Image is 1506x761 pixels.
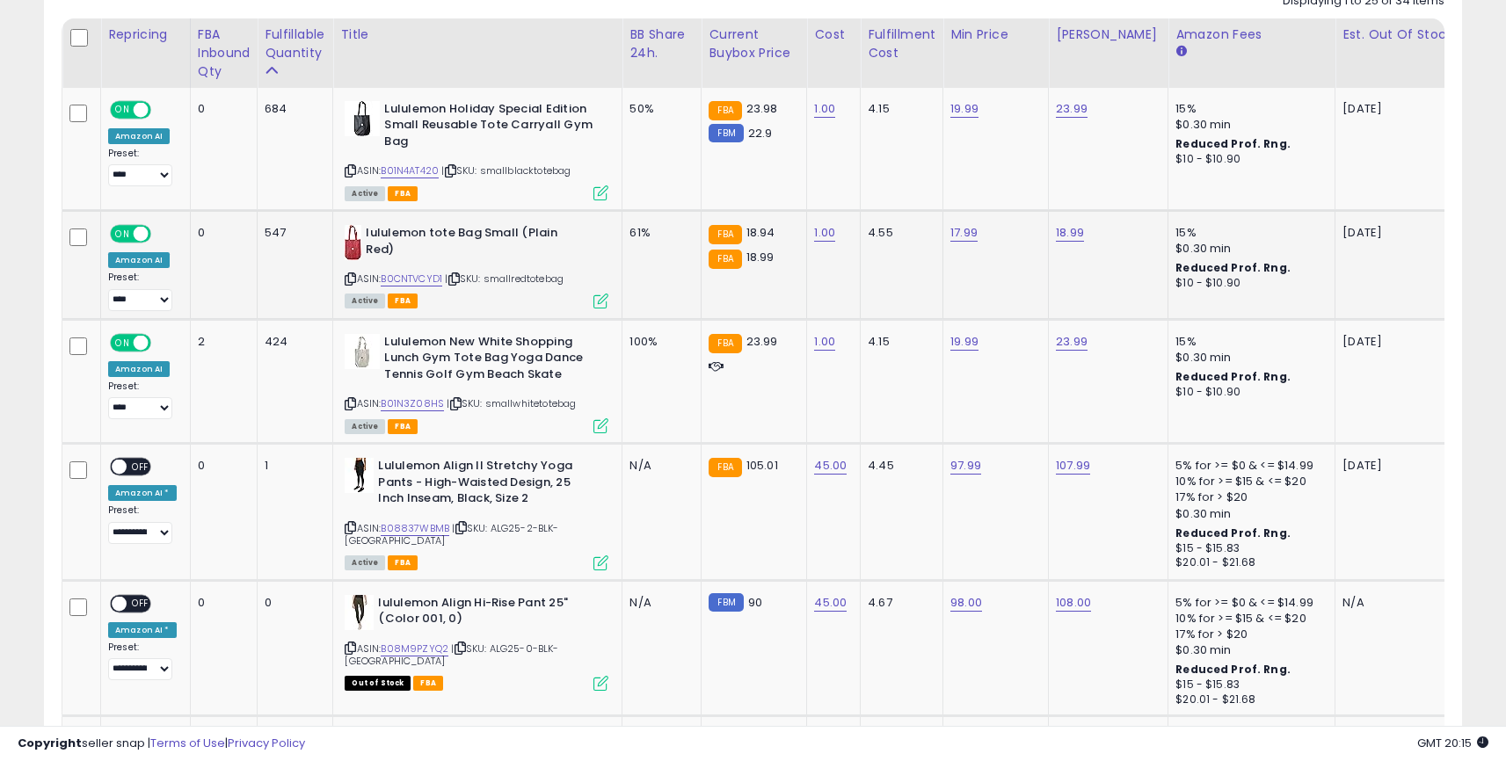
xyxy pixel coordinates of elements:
[1056,100,1088,118] a: 23.99
[388,186,418,201] span: FBA
[345,225,608,307] div: ASIN:
[112,102,134,117] span: ON
[345,419,385,434] span: All listings currently available for purchase on Amazon
[108,252,170,268] div: Amazon AI
[388,294,418,308] span: FBA
[868,334,929,350] div: 4.15
[1175,525,1291,540] b: Reduced Prof. Rng.
[388,419,418,434] span: FBA
[1175,350,1321,366] div: $0.30 min
[1175,117,1321,133] div: $0.30 min
[108,148,177,187] div: Preset:
[868,595,929,611] div: 4.67
[950,25,1041,44] div: Min Price
[709,101,741,120] small: FBA
[950,457,981,475] a: 97.99
[1175,136,1291,151] b: Reduced Prof. Rng.
[447,396,576,410] span: | SKU: smallwhitetotebag
[868,225,929,241] div: 4.55
[709,250,741,269] small: FBA
[868,458,929,474] div: 4.45
[1175,555,1321,570] div: $20.01 - $21.68
[629,25,694,62] div: BB Share 24h.
[1175,385,1321,400] div: $10 - $10.90
[1175,692,1321,707] div: $20.01 - $21.68
[950,100,979,118] a: 19.99
[149,227,177,242] span: OFF
[868,101,929,117] div: 4.15
[1175,369,1291,384] b: Reduced Prof. Rng.
[108,361,170,377] div: Amazon AI
[378,595,592,632] b: lululemon Align Hi-Rise Pant 25" (Color 001, 0)
[345,521,558,547] span: | SKU: ALG25-2-BLK-[GEOGRAPHIC_DATA]
[1342,595,1496,611] p: N/A
[198,225,244,241] div: 0
[1342,101,1496,117] p: [DATE]
[709,124,743,142] small: FBM
[345,595,608,689] div: ASIN:
[345,334,380,369] img: 31Yd0oAH4JL._SL40_.jpg
[108,641,177,681] div: Preset:
[381,396,444,411] a: B01N3Z08HS
[1175,241,1321,257] div: $0.30 min
[265,225,319,241] div: 547
[112,335,134,350] span: ON
[1056,25,1160,44] div: [PERSON_NAME]
[345,641,558,668] span: | SKU: ALG25-0-BLK-[GEOGRAPHIC_DATA]
[709,225,741,244] small: FBA
[345,676,411,691] span: All listings that are currently out of stock and unavailable for purchase on Amazon
[1175,260,1291,275] b: Reduced Prof. Rng.
[746,333,778,350] span: 23.99
[709,25,799,62] div: Current Buybox Price
[345,101,608,199] div: ASIN:
[345,555,385,570] span: All listings currently available for purchase on Amazon
[746,457,778,474] span: 105.01
[1175,506,1321,522] div: $0.30 min
[381,521,449,536] a: B08837WBMB
[381,641,448,656] a: B08M9PZYQ2
[345,458,374,493] img: 31UHBhCAC8L._SL40_.jpg
[345,595,374,630] img: 31G5ZH9AlsL._SL40_.jpg
[381,272,442,286] a: B0CNTVCYD1
[127,460,155,475] span: OFF
[108,380,177,420] div: Preset:
[378,458,592,511] b: Lululemon Align II Stretchy Yoga Pants - High-Waisted Design, 25 Inch Inseam, Black, Size 2
[1056,224,1084,242] a: 18.99
[198,595,244,611] div: 0
[1175,474,1321,489] div: 10% for >= $15 & <= $20
[198,101,244,117] div: 0
[629,101,688,117] div: 50%
[1175,152,1321,167] div: $10 - $10.90
[1175,595,1321,611] div: 5% for >= $0 & <= $14.99
[814,594,847,612] a: 45.00
[108,272,177,311] div: Preset:
[1175,334,1321,350] div: 15%
[198,25,251,81] div: FBA inbound Qty
[1417,735,1488,751] span: 2025-09-11 20:15 GMT
[18,735,82,751] strong: Copyright
[108,128,170,144] div: Amazon AI
[1342,25,1502,44] div: Est. Out Of Stock Date
[1056,457,1090,475] a: 107.99
[112,227,134,242] span: ON
[345,294,385,308] span: All listings currently available for purchase on Amazon
[1056,594,1091,612] a: 108.00
[1175,101,1321,117] div: 15%
[1175,225,1321,241] div: 15%
[381,163,439,178] a: B01N4AT420
[265,334,319,350] div: 424
[108,485,177,501] div: Amazon AI *
[1342,334,1496,350] p: [DATE]
[340,25,615,44] div: Title
[1175,25,1328,44] div: Amazon Fees
[265,101,319,117] div: 684
[1175,642,1321,658] div: $0.30 min
[709,593,743,612] small: FBM
[629,225,688,241] div: 61%
[814,25,853,44] div: Cost
[1342,225,1496,241] p: [DATE]
[198,458,244,474] div: 0
[18,736,305,752] div: seller snap | |
[814,457,847,475] a: 45.00
[384,334,598,388] b: Lululemon New White Shopping Lunch Gym Tote Bag Yoga Dance Tennis Golf Gym Beach Skate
